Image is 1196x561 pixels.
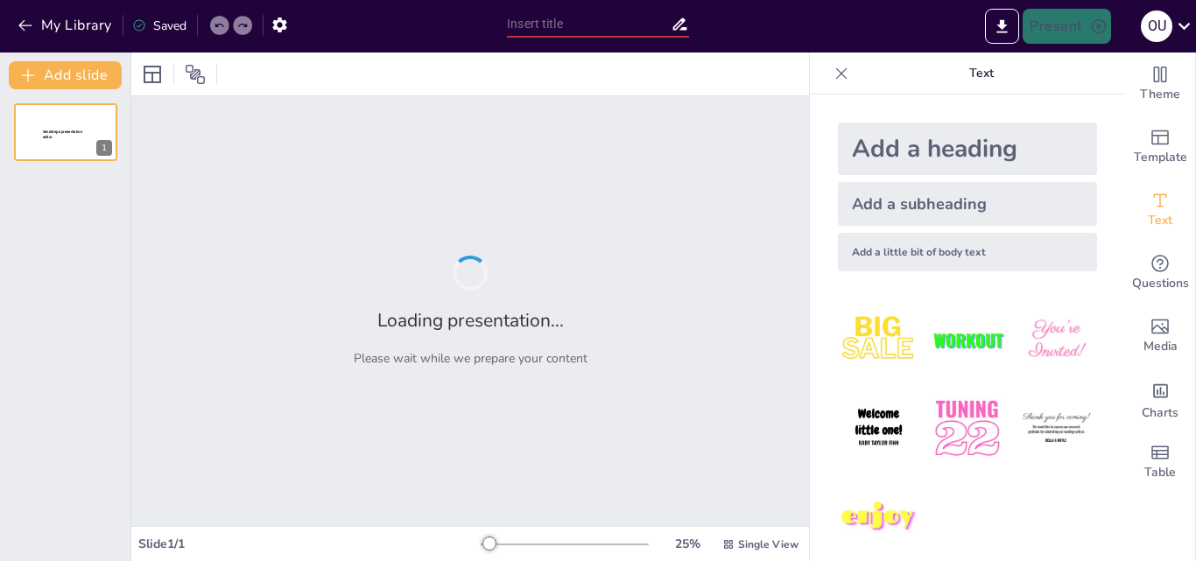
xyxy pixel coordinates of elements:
button: My Library [13,11,119,39]
img: 5.jpeg [926,388,1008,469]
img: 3.jpeg [1016,299,1097,381]
img: 2.jpeg [926,299,1008,381]
span: Single View [738,537,799,551]
div: Change the overall theme [1125,53,1195,116]
div: Add images, graphics, shapes or video [1125,305,1195,368]
span: Charts [1142,403,1178,423]
span: Text [1148,211,1172,230]
div: O U [1141,11,1172,42]
div: 25 % [666,536,708,552]
div: 1 [14,103,117,161]
div: 1 [96,140,112,156]
img: 6.jpeg [1016,388,1097,469]
p: Please wait while we prepare your content [354,350,587,367]
div: Add a subheading [838,182,1097,226]
button: Export to PowerPoint [985,9,1019,44]
div: Add a heading [838,123,1097,175]
button: O U [1141,9,1172,44]
h2: Loading presentation... [377,308,564,333]
button: Present [1023,9,1110,44]
span: Position [185,64,206,85]
div: Add charts and graphs [1125,368,1195,431]
div: Slide 1 / 1 [138,536,481,552]
div: Add ready made slides [1125,116,1195,179]
span: Theme [1140,85,1180,104]
div: Get real-time input from your audience [1125,242,1195,305]
img: 4.jpeg [838,388,919,469]
span: Questions [1132,274,1189,293]
div: Add a little bit of body text [838,233,1097,271]
img: 7.jpeg [838,477,919,558]
span: Sendsteps presentation editor [43,130,82,139]
div: Add text boxes [1125,179,1195,242]
div: Layout [138,60,166,88]
button: Add slide [9,61,122,89]
p: Text [855,53,1108,95]
span: Table [1144,463,1176,482]
img: 1.jpeg [838,299,919,381]
span: Media [1143,337,1178,356]
span: Template [1134,148,1187,167]
div: Add a table [1125,431,1195,494]
input: Insert title [507,11,671,37]
div: Saved [132,18,186,34]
